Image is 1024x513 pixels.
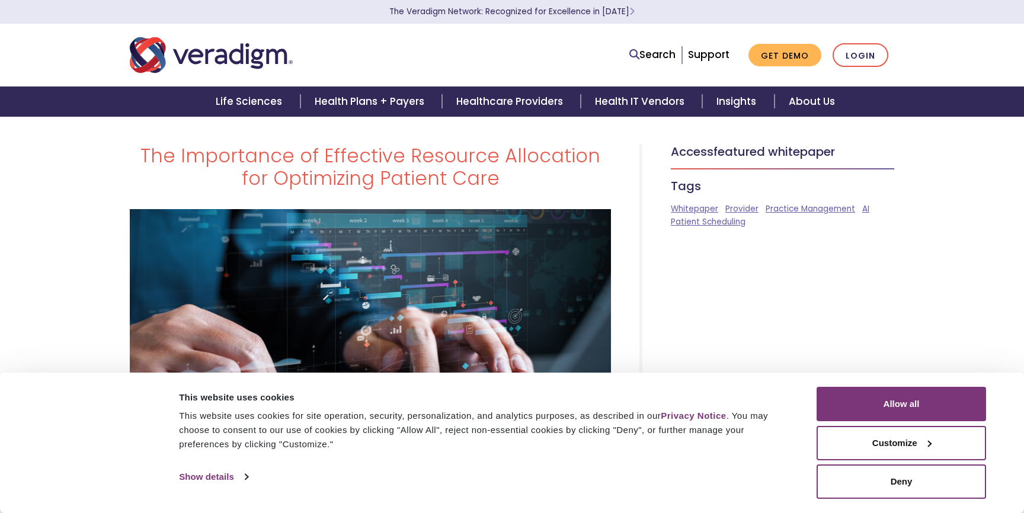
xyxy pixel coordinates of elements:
a: Whitepaper [671,203,718,214]
a: Show details [179,468,248,486]
a: Support [688,47,729,62]
a: Insights [702,86,774,117]
a: Life Sciences [201,86,300,117]
a: Provider [725,203,759,214]
h5: Tags [671,179,894,193]
div: This website uses cookies [179,390,790,405]
a: The Veradigm Network: Recognized for Excellence in [DATE]Learn More [389,6,635,17]
a: Get Demo [748,44,821,67]
a: Healthcare Providers [442,86,581,117]
h1: The Importance of Effective Resource Allocation for Optimizing Patient Care [130,145,611,190]
div: This website uses cookies for site operation, security, personalization, and analytics purposes, ... [179,409,790,451]
button: Allow all [817,387,986,421]
a: Practice Management [766,203,855,214]
span: Featured Whitepaper [713,143,835,160]
h5: Access [671,145,894,159]
a: Login [833,43,888,68]
a: About Us [775,86,849,117]
a: Health IT Vendors [581,86,702,117]
button: Customize [817,426,986,460]
a: Search [629,47,676,63]
span: Learn More [629,6,635,17]
button: Deny [817,464,986,499]
a: AI Patient Scheduling [671,203,869,227]
a: Health Plans + Payers [300,86,442,117]
img: Veradigm logo [130,36,293,75]
a: Privacy Notice [661,411,726,421]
